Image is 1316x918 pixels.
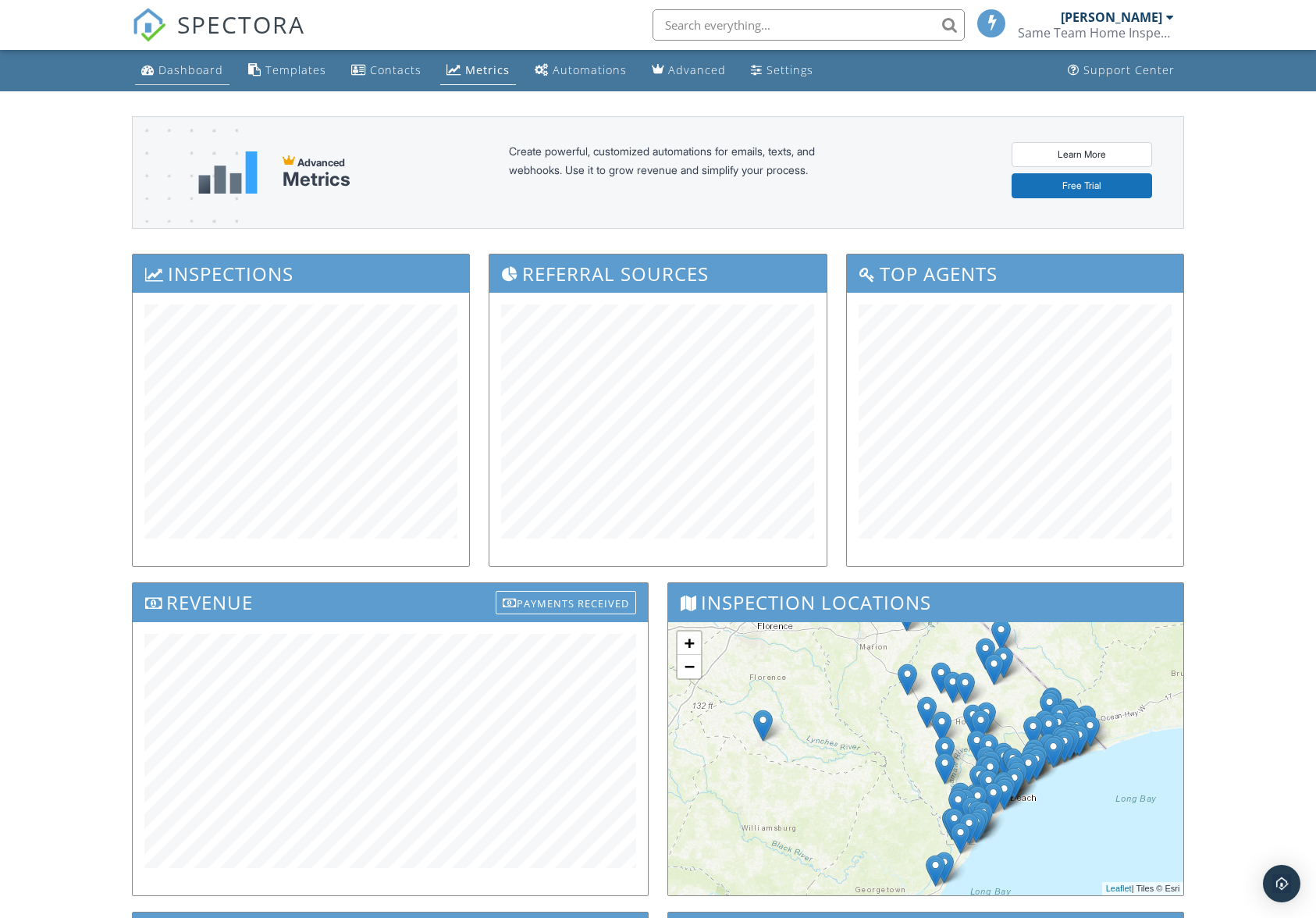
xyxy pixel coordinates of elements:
[509,142,852,203] div: Create powerful, customized automations for emails, texts, and webhooks. Use it to grow revenue a...
[177,8,305,41] span: SPECTORA
[135,56,229,85] a: Dashboard
[198,151,258,194] img: metrics-aadfce2e17a16c02574e7fc40e4d6b8174baaf19895a402c862ea781aae8ef5b.svg
[1012,173,1152,198] a: Free Trial
[646,56,732,85] a: Advanced
[297,156,345,169] span: Advanced
[1018,25,1174,41] div: Same Team Home Inspections
[283,169,350,190] div: Metrics
[242,56,333,85] a: Templates
[678,632,701,655] a: Zoom in
[440,56,516,85] a: Metrics
[496,587,636,613] a: Payments Received
[1102,882,1184,895] div: | Tiles © Esri
[132,8,166,42] img: The Best Home Inspection Software - Spectora
[847,254,1184,293] h3: Top Agents
[345,56,428,85] a: Contacts
[496,591,636,614] div: Payments Received
[133,254,470,293] h3: Inspections
[133,583,648,621] h3: Revenue
[553,62,627,77] div: Automations
[1263,865,1300,902] div: Open Intercom Messenger
[766,62,813,77] div: Settings
[465,62,510,77] div: Metrics
[370,62,421,77] div: Contacts
[132,21,305,54] a: SPECTORA
[1012,142,1152,167] a: Learn More
[678,655,701,678] a: Zoom out
[653,9,965,41] input: Search everything...
[489,254,827,293] h3: Referral Sources
[1061,9,1162,25] div: [PERSON_NAME]
[1062,56,1181,85] a: Support Center
[265,62,326,77] div: Templates
[528,56,633,85] a: Automations (Basic)
[158,62,223,77] div: Dashboard
[745,56,820,85] a: Settings
[133,117,238,290] img: advanced-banner-bg-f6ff0eecfa0ee76150a1dea9fec4b49f333892f74bc19f1b897a312d7a1b2ff3.png
[1106,884,1132,893] a: Leaflet
[668,62,726,77] div: Advanced
[1083,62,1175,77] div: Support Center
[668,583,1183,621] h3: Inspection Locations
